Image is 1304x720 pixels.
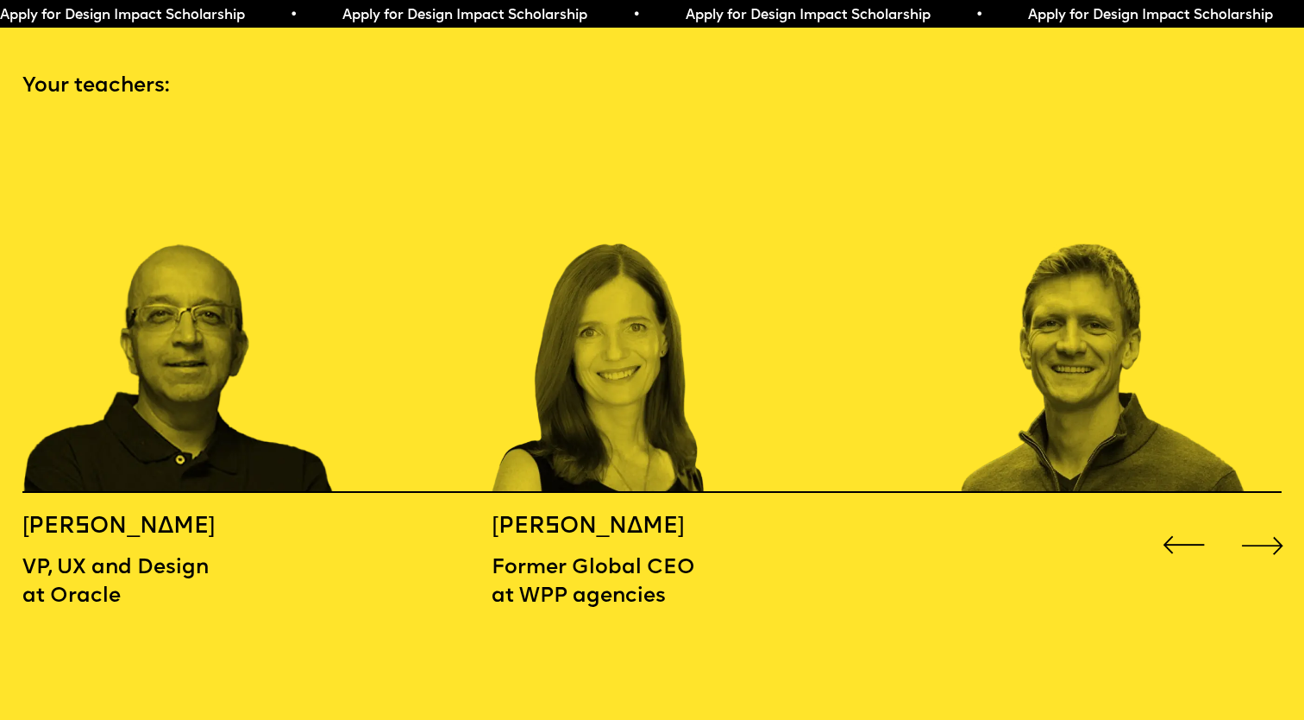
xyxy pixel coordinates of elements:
[22,554,257,612] p: VP, UX and Design at Oracle
[975,9,983,22] span: •
[632,9,640,22] span: •
[492,513,726,541] h5: [PERSON_NAME]
[962,128,1275,493] div: 13 / 16
[1157,519,1209,571] div: Previous slide
[22,513,257,541] h5: [PERSON_NAME]
[22,128,335,493] div: 11 / 16
[492,128,805,493] div: 12 / 16
[290,9,298,22] span: •
[492,554,726,612] p: Former Global CEO at WPP agencies
[1237,519,1288,571] div: Next slide
[22,73,1282,101] p: Your teachers:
